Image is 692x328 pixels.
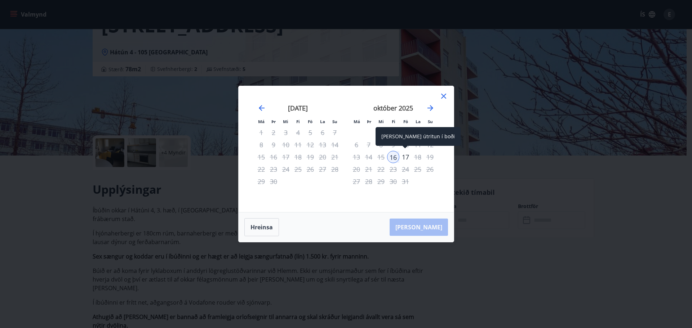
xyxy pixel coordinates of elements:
[283,119,288,124] small: Mi
[267,126,280,139] td: Not available. þriðjudagur, 2. september 2025
[375,163,387,175] td: Not available. miðvikudagur, 22. október 2025
[399,163,412,175] td: Not available. föstudagur, 24. október 2025
[320,119,325,124] small: La
[308,119,312,124] small: Fö
[255,151,267,163] td: Not available. mánudagur, 15. september 2025
[329,139,341,151] td: Not available. sunnudagur, 14. september 2025
[375,126,387,139] td: Not available. miðvikudagur, 1. október 2025
[267,151,280,163] td: Not available. þriðjudagur, 16. september 2025
[329,151,341,163] td: Not available. sunnudagur, 21. september 2025
[387,175,399,188] td: Not available. fimmtudagur, 30. október 2025
[363,163,375,175] td: Not available. þriðjudagur, 21. október 2025
[280,151,292,163] div: Aðeins útritun í boði
[399,151,412,163] div: Aðeins útritun í boði
[399,126,412,139] td: Not available. föstudagur, 3. október 2025
[426,104,435,112] div: Move forward to switch to the next month.
[329,163,341,175] td: Not available. sunnudagur, 28. september 2025
[387,163,399,175] td: Not available. fimmtudagur, 23. október 2025
[316,151,329,163] td: Not available. laugardagur, 20. september 2025
[267,163,280,175] td: Not available. þriðjudagur, 23. september 2025
[304,126,316,139] div: Aðeins útritun í boði
[367,119,371,124] small: Þr
[363,151,375,163] td: Not available. þriðjudagur, 14. október 2025
[292,126,304,139] td: Not available. fimmtudagur, 4. september 2025
[244,218,279,236] button: Hreinsa
[267,175,280,188] td: Not available. þriðjudagur, 30. september 2025
[350,151,363,163] td: Not available. mánudagur, 13. október 2025
[354,119,360,124] small: Má
[350,163,363,175] td: Not available. mánudagur, 20. október 2025
[350,139,363,151] td: Not available. mánudagur, 6. október 2025
[363,139,375,151] td: Not available. þriðjudagur, 7. október 2025
[280,163,292,175] td: Not available. miðvikudagur, 24. september 2025
[280,151,292,163] td: Not available. miðvikudagur, 17. september 2025
[292,139,304,151] td: Not available. fimmtudagur, 11. september 2025
[292,163,304,175] td: Not available. fimmtudagur, 25. september 2025
[387,151,399,163] td: Selected as start date. fimmtudagur, 16. október 2025
[378,119,384,124] small: Mi
[350,163,363,175] div: Aðeins útritun í boði
[428,119,433,124] small: Su
[258,119,265,124] small: Má
[304,163,316,175] td: Not available. föstudagur, 26. september 2025
[296,119,300,124] small: Fi
[424,163,436,175] td: Not available. sunnudagur, 26. október 2025
[332,119,337,124] small: Su
[329,163,341,175] div: Aðeins útritun í boði
[304,126,316,139] td: Not available. föstudagur, 5. september 2025
[304,151,316,163] td: Not available. föstudagur, 19. september 2025
[280,126,292,139] td: Not available. miðvikudagur, 3. september 2025
[399,175,412,188] td: Not available. föstudagur, 31. október 2025
[304,139,316,151] div: Aðeins útritun í boði
[257,104,266,112] div: Move backward to switch to the previous month.
[412,151,424,163] td: Not available. laugardagur, 18. október 2025
[267,139,280,151] td: Not available. þriðjudagur, 9. september 2025
[416,119,421,124] small: La
[288,104,308,112] strong: [DATE]
[373,104,413,112] strong: október 2025
[316,126,329,139] td: Not available. laugardagur, 6. september 2025
[316,139,329,151] td: Not available. laugardagur, 13. september 2025
[292,151,304,163] td: Not available. fimmtudagur, 18. september 2025
[255,139,267,151] td: Not available. mánudagur, 8. september 2025
[375,175,387,188] td: Not available. miðvikudagur, 29. október 2025
[247,95,445,203] div: Calendar
[316,163,329,175] td: Not available. laugardagur, 27. september 2025
[329,126,341,139] td: Not available. sunnudagur, 7. september 2025
[403,119,408,124] small: Fö
[375,151,387,163] td: Not available. miðvikudagur, 15. október 2025
[255,163,267,175] td: Not available. mánudagur, 22. september 2025
[350,175,363,188] td: Not available. mánudagur, 27. október 2025
[271,119,276,124] small: Þr
[412,163,424,175] td: Not available. laugardagur, 25. október 2025
[392,119,395,124] small: Fi
[255,126,267,139] td: Not available. mánudagur, 1. september 2025
[424,151,436,163] td: Not available. sunnudagur, 19. október 2025
[387,126,399,139] td: Not available. fimmtudagur, 2. október 2025
[304,139,316,151] td: Not available. föstudagur, 12. september 2025
[399,151,412,163] td: Choose föstudagur, 17. október 2025 as your check-out date. It’s available.
[280,139,292,151] td: Not available. miðvikudagur, 10. september 2025
[424,126,436,139] td: Not available. sunnudagur, 5. október 2025
[255,175,267,188] td: Not available. mánudagur, 29. september 2025
[387,151,399,163] div: Aðeins innritun í boði
[363,175,375,188] td: Not available. þriðjudagur, 28. október 2025
[412,126,424,139] td: Not available. laugardagur, 4. október 2025
[376,127,461,146] div: [PERSON_NAME] útritun í boði
[387,175,399,188] div: Aðeins útritun í boði
[375,139,387,151] td: Not available. miðvikudagur, 8. október 2025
